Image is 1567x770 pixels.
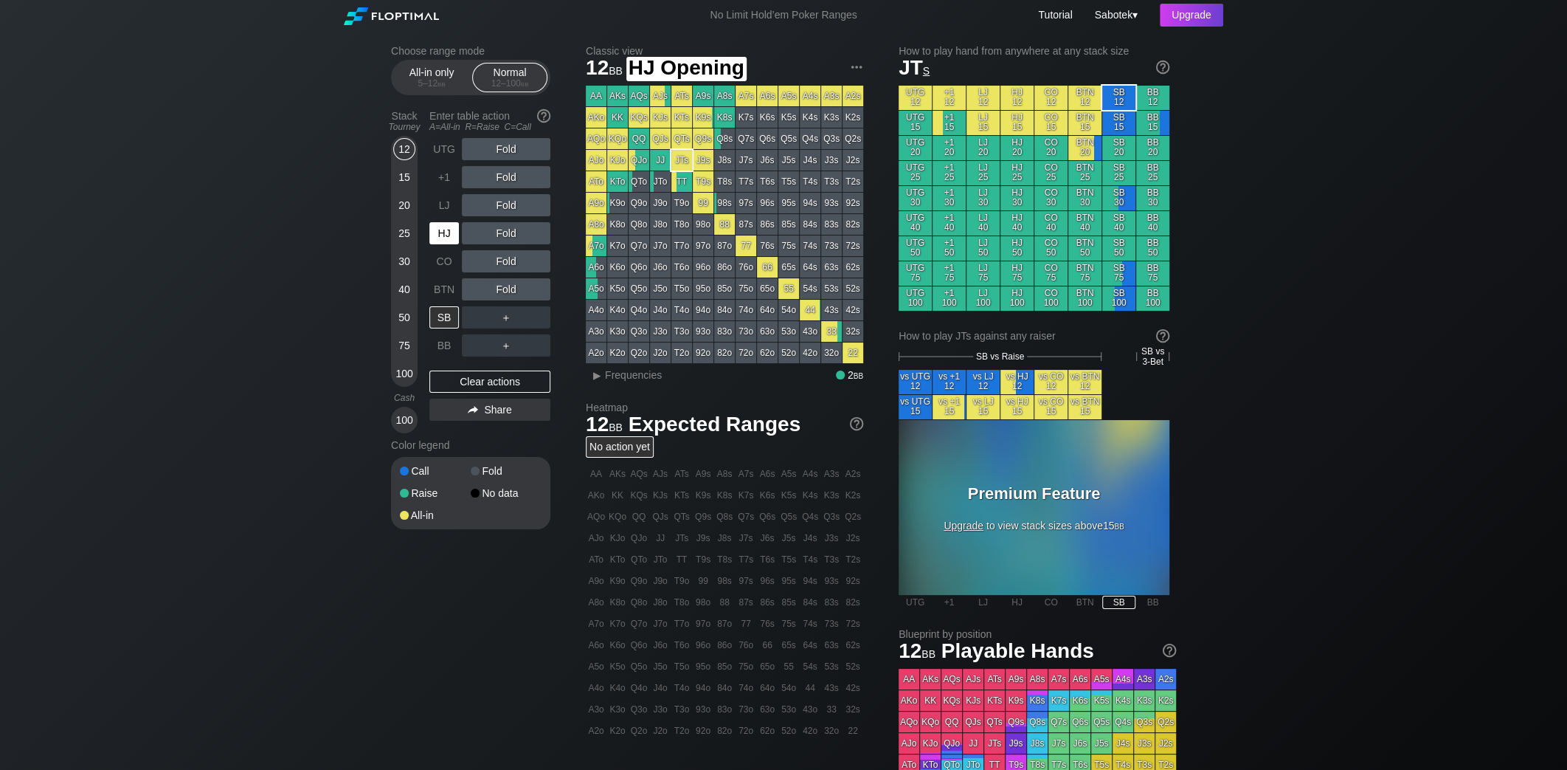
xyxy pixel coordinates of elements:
[757,236,778,256] div: 76s
[966,286,1000,311] div: LJ 100
[586,86,606,106] div: AA
[714,278,735,299] div: 85o
[693,236,713,256] div: 97o
[966,136,1000,160] div: LJ 20
[1136,236,1169,261] div: BB 50
[629,128,649,149] div: QQ
[462,222,550,244] div: Fold
[650,171,671,192] div: JTo
[778,107,799,128] div: K5s
[586,278,606,299] div: A5o
[899,45,1169,57] h2: How to play hand from anywhere at any stack size
[821,193,842,213] div: 93s
[736,214,756,235] div: 87s
[821,171,842,192] div: T3s
[671,278,692,299] div: T5o
[607,300,628,320] div: K4o
[1091,7,1140,23] div: ▾
[401,78,463,89] div: 5 – 12
[471,466,542,476] div: Fold
[671,236,692,256] div: T7o
[821,257,842,278] div: 63s
[1102,186,1135,210] div: SB 30
[1136,286,1169,311] div: BB 100
[1068,161,1101,185] div: BTN 25
[736,300,756,320] div: 74o
[800,236,820,256] div: 74s
[607,278,628,299] div: K5o
[1068,236,1101,261] div: BTN 50
[344,7,438,25] img: Floptimal logo
[778,300,799,320] div: 54o
[671,107,692,128] div: KTs
[821,214,842,235] div: 83s
[714,257,735,278] div: 86o
[843,321,863,342] div: 32s
[629,214,649,235] div: Q8o
[629,86,649,106] div: AQs
[736,107,756,128] div: K7s
[714,128,735,149] div: Q8s
[671,300,692,320] div: T4o
[586,45,863,57] h2: Classic view
[400,510,471,520] div: All-in
[843,214,863,235] div: 82s
[586,257,606,278] div: A6o
[736,150,756,171] div: J7s
[429,306,459,329] div: SB
[899,86,932,110] div: UTG 12
[607,321,628,342] div: K3o
[966,161,1000,185] div: LJ 25
[1038,9,1072,21] a: Tutorial
[650,236,671,256] div: J7o
[607,193,628,213] div: K9o
[899,56,930,79] span: JT
[607,236,628,256] div: K7o
[821,278,842,299] div: 53s
[933,136,966,160] div: +1 20
[1102,86,1135,110] div: SB 12
[757,300,778,320] div: 64o
[933,111,966,135] div: +1 15
[778,278,799,299] div: 55
[933,236,966,261] div: +1 50
[1102,261,1135,286] div: SB 75
[1102,286,1135,311] div: SB 100
[1068,136,1101,160] div: BTN 20
[736,193,756,213] div: 97s
[848,416,865,432] img: help.32db89a4.svg
[800,278,820,299] div: 54s
[1068,286,1101,311] div: BTN 100
[714,236,735,256] div: 87o
[693,86,713,106] div: A9s
[1068,111,1101,135] div: BTN 15
[629,257,649,278] div: Q6o
[1034,111,1068,135] div: CO 15
[429,222,459,244] div: HJ
[778,150,799,171] div: J5s
[966,111,1000,135] div: LJ 15
[650,214,671,235] div: J8o
[650,107,671,128] div: KJs
[800,214,820,235] div: 84s
[899,136,932,160] div: UTG 20
[843,171,863,192] div: T2s
[671,86,692,106] div: ATs
[736,321,756,342] div: 73o
[429,250,459,272] div: CO
[393,409,415,431] div: 100
[899,186,932,210] div: UTG 30
[821,300,842,320] div: 43s
[671,321,692,342] div: T3o
[429,138,459,160] div: UTG
[586,150,606,171] div: AJo
[479,78,541,89] div: 12 – 100
[1136,161,1169,185] div: BB 25
[607,107,628,128] div: KK
[671,171,692,192] div: TT
[757,107,778,128] div: K6s
[429,194,459,216] div: LJ
[1102,136,1135,160] div: SB 20
[714,321,735,342] div: 83o
[1136,211,1169,236] div: BB 40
